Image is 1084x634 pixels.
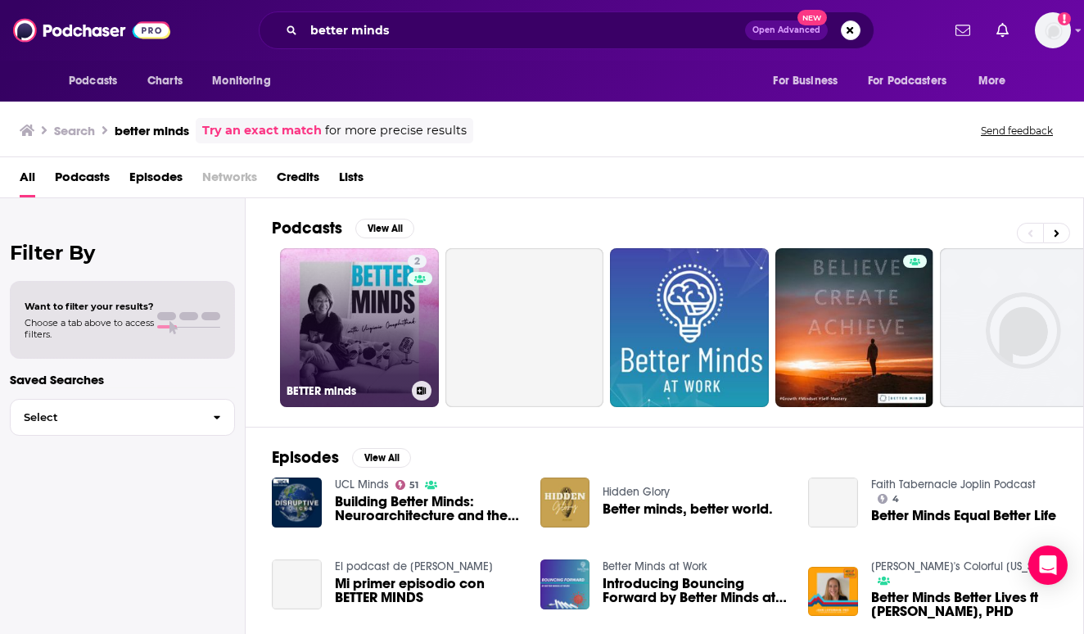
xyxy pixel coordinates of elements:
[202,121,322,140] a: Try an exact match
[409,482,418,489] span: 51
[280,248,439,407] a: 2BETTER minds
[259,11,874,49] div: Search podcasts, credits, & more...
[808,567,858,617] img: Better Minds Better Lives ft Jenn Leiferman, PHD
[976,124,1058,138] button: Send feedback
[272,559,322,609] a: Mi primer episodio con BETTER MINDS
[272,218,342,238] h2: Podcasts
[857,66,970,97] button: open menu
[1035,12,1071,48] button: Show profile menu
[129,164,183,197] a: Episodes
[1028,546,1068,585] div: Open Intercom Messenger
[797,10,827,25] span: New
[20,164,35,197] a: All
[10,372,235,387] p: Saved Searches
[990,16,1015,44] a: Show notifications dropdown
[1058,12,1071,25] svg: Add a profile image
[55,164,110,197] a: Podcasts
[540,478,590,528] img: Better minds, better world.
[540,559,590,609] img: Introducing Bouncing Forward by Better Minds at Work
[25,301,154,312] span: Want to filter your results?
[25,317,154,340] span: Choose a tab above to access filters.
[137,66,192,97] a: Charts
[1035,12,1071,48] span: Logged in as SonyAlexis
[603,559,707,573] a: Better Minds at Work
[272,478,322,528] img: Building Better Minds: Neuroarchitecture and the Future of Inclusive Design
[115,123,189,138] h3: better minds
[967,66,1027,97] button: open menu
[978,70,1006,93] span: More
[949,16,977,44] a: Show notifications dropdown
[69,70,117,93] span: Podcasts
[871,559,1055,573] a: Heidi's Colorful Colorado
[277,164,319,197] a: Credits
[202,164,257,197] span: Networks
[352,448,411,468] button: View All
[57,66,138,97] button: open menu
[1035,12,1071,48] img: User Profile
[54,123,95,138] h3: Search
[201,66,291,97] button: open menu
[603,485,670,499] a: Hidden Glory
[335,495,521,523] a: Building Better Minds: Neuroarchitecture and the Future of Inclusive Design
[335,478,389,491] a: UCL Minds
[335,559,493,573] a: El podcast de Josue Montan
[878,494,899,504] a: 4
[871,591,1057,618] a: Better Minds Better Lives ft Jenn Leiferman, PHD
[272,218,414,238] a: PodcastsView All
[871,591,1057,618] span: Better Minds Better Lives ft [PERSON_NAME], PHD
[871,509,1056,523] a: Better Minds Equal Better Life
[395,480,419,490] a: 51
[603,502,773,516] a: Better minds, better world.
[892,496,899,503] span: 4
[408,255,427,268] a: 2
[11,412,200,423] span: Select
[287,384,405,398] h3: BETTER minds
[761,66,858,97] button: open menu
[745,20,828,40] button: Open AdvancedNew
[603,577,788,605] a: Introducing Bouncing Forward by Better Minds at Work
[808,478,858,528] a: Better Minds Equal Better Life
[773,70,838,93] span: For Business
[272,447,411,468] a: EpisodesView All
[868,70,946,93] span: For Podcasters
[212,70,270,93] span: Monitoring
[355,219,414,238] button: View All
[10,241,235,265] h2: Filter By
[871,478,1036,491] a: Faith Tabernacle Joplin Podcast
[414,254,420,270] span: 2
[325,121,467,140] span: for more precise results
[272,447,339,468] h2: Episodes
[147,70,183,93] span: Charts
[13,15,170,46] img: Podchaser - Follow, Share and Rate Podcasts
[10,399,235,436] button: Select
[335,577,521,605] a: Mi primer episodio con BETTER MINDS
[752,26,820,34] span: Open Advanced
[339,164,364,197] a: Lists
[304,17,745,43] input: Search podcasts, credits, & more...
